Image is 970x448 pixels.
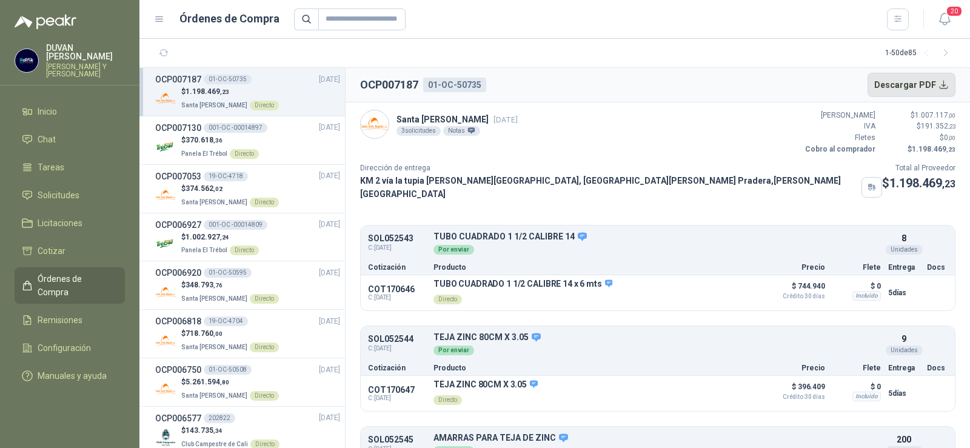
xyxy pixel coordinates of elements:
[888,286,920,300] p: 5 días
[433,245,474,255] div: Por enviar
[803,132,875,144] p: Fletes
[155,73,201,86] h3: OCP007187
[204,220,267,230] div: 001-OC -00014809
[181,441,248,447] span: Club Campestre de Cali
[186,426,222,435] span: 143.735
[946,146,955,153] span: ,23
[155,136,176,158] img: Company Logo
[946,5,963,17] span: 20
[433,232,881,242] p: TUBO CUADRADO 1 1/2 CALIBRE 14
[155,412,201,425] h3: OCP006577
[155,218,340,256] a: OCP006927001-OC -00014809[DATE] Company Logo$1.002.927,24Panela El TrébolDirecto
[885,44,955,63] div: 1 - 50 de 85
[38,189,79,202] span: Solicitudes
[319,267,340,279] span: [DATE]
[764,293,825,299] span: Crédito 30 días
[181,247,227,253] span: Panela El Trébol
[361,110,389,138] img: Company Logo
[433,364,757,372] p: Producto
[155,363,201,376] h3: OCP006750
[155,378,176,400] img: Company Logo
[15,212,125,235] a: Licitaciones
[948,123,955,130] span: ,23
[888,264,920,271] p: Entrega
[155,170,340,208] a: OCP00705319-OC-4718[DATE] Company Logo$374.562,02Santa [PERSON_NAME]Directo
[852,392,881,401] div: Incluido
[368,234,426,243] p: SOL052543
[15,100,125,123] a: Inicio
[181,199,247,206] span: Santa [PERSON_NAME]
[155,315,201,328] h3: OCP006818
[181,135,259,146] p: $
[443,126,480,136] div: Notas
[832,264,881,271] p: Flete
[832,279,881,293] p: $ 0
[155,315,340,353] a: OCP00681819-OC-4704[DATE] Company Logo$718.760,00Santa [PERSON_NAME]Directo
[15,184,125,207] a: Solicitudes
[368,364,426,372] p: Cotización
[803,121,875,132] p: IVA
[433,332,881,343] p: TEJA ZINC 80CM X 3.05
[889,176,955,190] span: 1.198.469
[155,363,340,401] a: OCP00675001-OC-50508[DATE] Company Logo$5.261.594,80Santa [PERSON_NAME]Directo
[46,44,125,61] p: DUVAN [PERSON_NAME]
[220,234,229,241] span: ,24
[155,266,201,279] h3: OCP006920
[396,113,518,126] p: Santa [PERSON_NAME]
[882,174,955,193] p: $
[368,385,426,395] p: COT170647
[921,122,955,130] span: 191.352
[319,219,340,230] span: [DATE]
[764,379,825,400] p: $ 396.409
[927,364,948,372] p: Docs
[493,115,518,124] span: [DATE]
[186,87,229,96] span: 1.198.469
[181,295,247,302] span: Santa [PERSON_NAME]
[181,279,279,291] p: $
[883,110,955,121] p: $
[186,136,222,144] span: 370.618
[901,332,906,346] p: 9
[15,336,125,359] a: Configuración
[155,427,176,448] img: Company Logo
[15,156,125,179] a: Tareas
[38,244,65,258] span: Cotizar
[155,88,176,109] img: Company Logo
[155,73,340,111] a: OCP00718701-OC-50735[DATE] Company Logo$1.198.469,23Santa [PERSON_NAME]Directo
[15,267,125,304] a: Órdenes de Compra
[38,272,113,299] span: Órdenes de Compra
[179,10,279,27] h1: Órdenes de Compra
[230,149,259,159] div: Directo
[155,218,201,232] h3: OCP006927
[948,135,955,141] span: ,00
[868,73,956,97] button: Descargar PDF
[886,346,923,355] div: Unidades
[883,132,955,144] p: $
[948,112,955,119] span: ,00
[764,364,825,372] p: Precio
[883,121,955,132] p: $
[181,328,279,339] p: $
[888,364,920,372] p: Entrega
[15,239,125,262] a: Cotizar
[883,144,955,155] p: $
[46,63,125,78] p: [PERSON_NAME] Y [PERSON_NAME]
[38,133,56,146] span: Chat
[319,412,340,424] span: [DATE]
[915,111,955,119] span: 1.007.117
[155,233,176,254] img: Company Logo
[155,185,176,206] img: Company Logo
[181,425,279,436] p: $
[319,122,340,133] span: [DATE]
[220,89,229,95] span: ,23
[38,161,64,174] span: Tareas
[250,391,279,401] div: Directo
[38,369,107,383] span: Manuales y ayuda
[368,264,426,271] p: Cotización
[423,78,486,92] div: 01-OC-50735
[213,427,222,434] span: ,34
[360,76,418,93] h2: OCP007187
[433,433,881,444] p: AMARRAS PARA TEJA DE ZINC
[764,279,825,299] p: $ 744.940
[901,232,906,245] p: 8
